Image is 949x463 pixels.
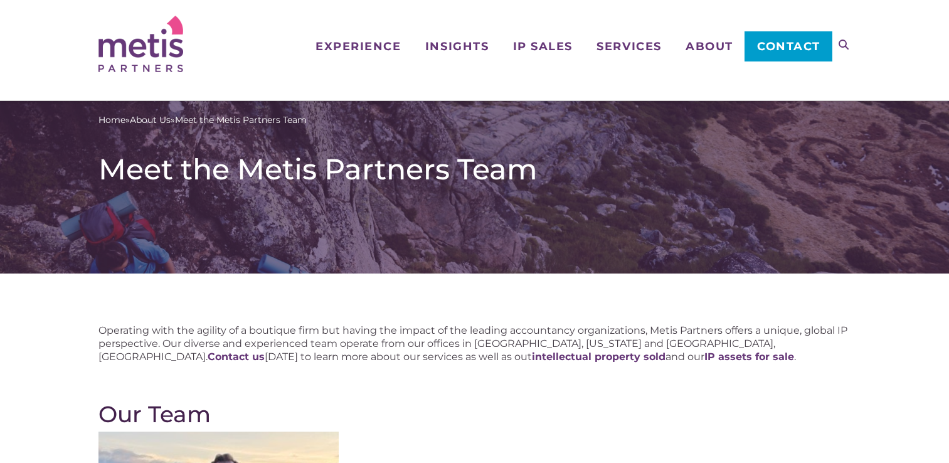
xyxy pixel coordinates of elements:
[315,41,401,52] span: Experience
[532,351,665,363] a: intellectual property sold
[513,41,573,52] span: IP Sales
[98,16,183,72] img: Metis Partners
[98,114,125,127] a: Home
[757,41,820,52] span: Contact
[686,41,733,52] span: About
[704,351,794,363] a: IP assets for sale
[98,152,851,187] h1: Meet the Metis Partners Team
[175,114,307,127] span: Meet the Metis Partners Team
[596,41,661,52] span: Services
[98,114,307,127] span: » »
[425,41,489,52] span: Insights
[208,351,265,363] a: Contact us
[745,31,832,61] a: Contact
[130,114,171,127] a: About Us
[98,324,851,363] p: Operating with the agility of a boutique firm but having the impact of the leading accountancy or...
[98,401,851,427] h2: Our Team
